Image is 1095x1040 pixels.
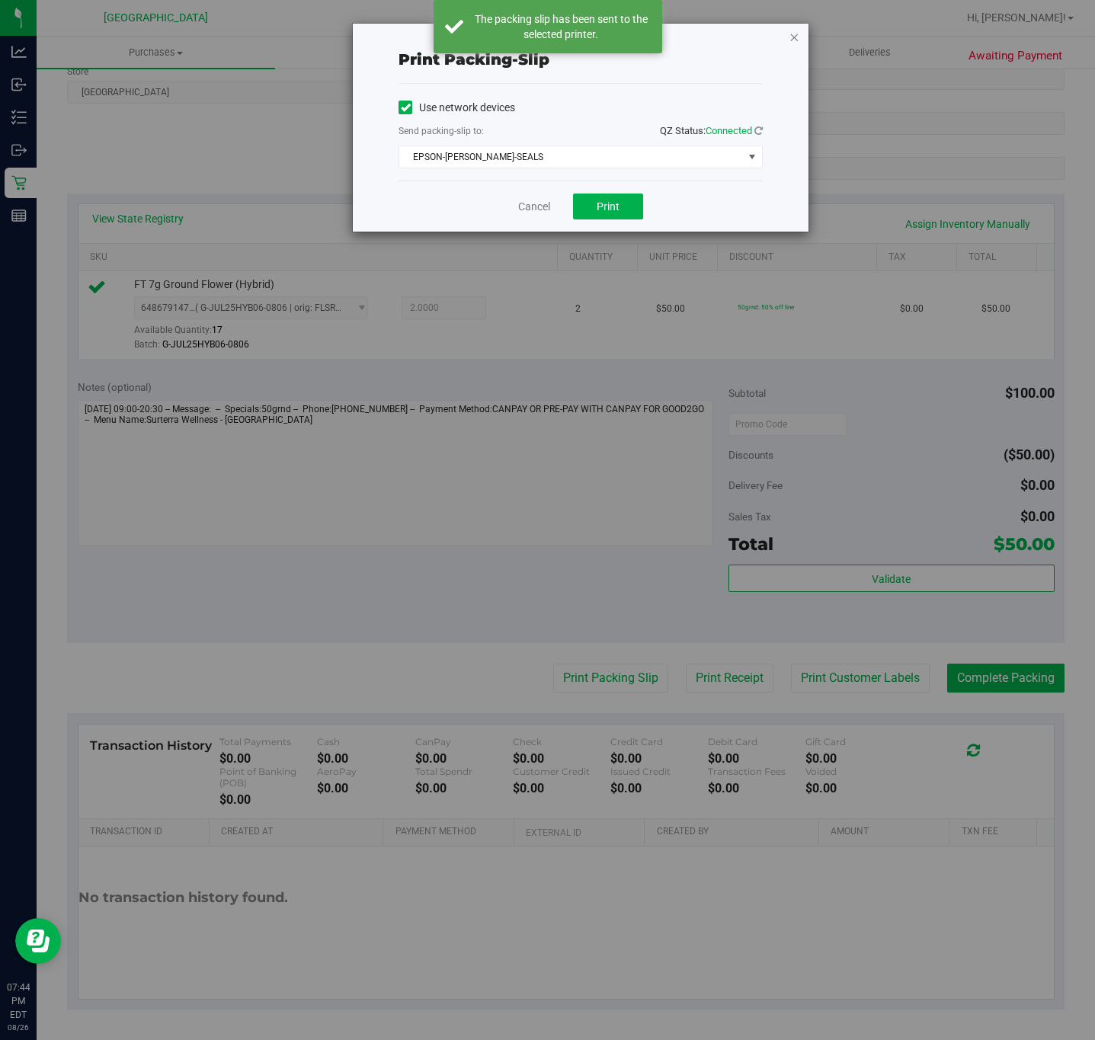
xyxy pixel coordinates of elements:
[399,50,549,69] span: Print packing-slip
[399,124,484,138] label: Send packing-slip to:
[597,200,620,213] span: Print
[660,125,763,136] span: QZ Status:
[743,146,762,168] span: select
[706,125,752,136] span: Connected
[399,100,515,116] label: Use network devices
[518,199,550,215] a: Cancel
[399,146,743,168] span: EPSON-[PERSON_NAME]-SEALS
[15,918,61,964] iframe: Resource center
[573,194,643,219] button: Print
[472,11,651,42] div: The packing slip has been sent to the selected printer.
